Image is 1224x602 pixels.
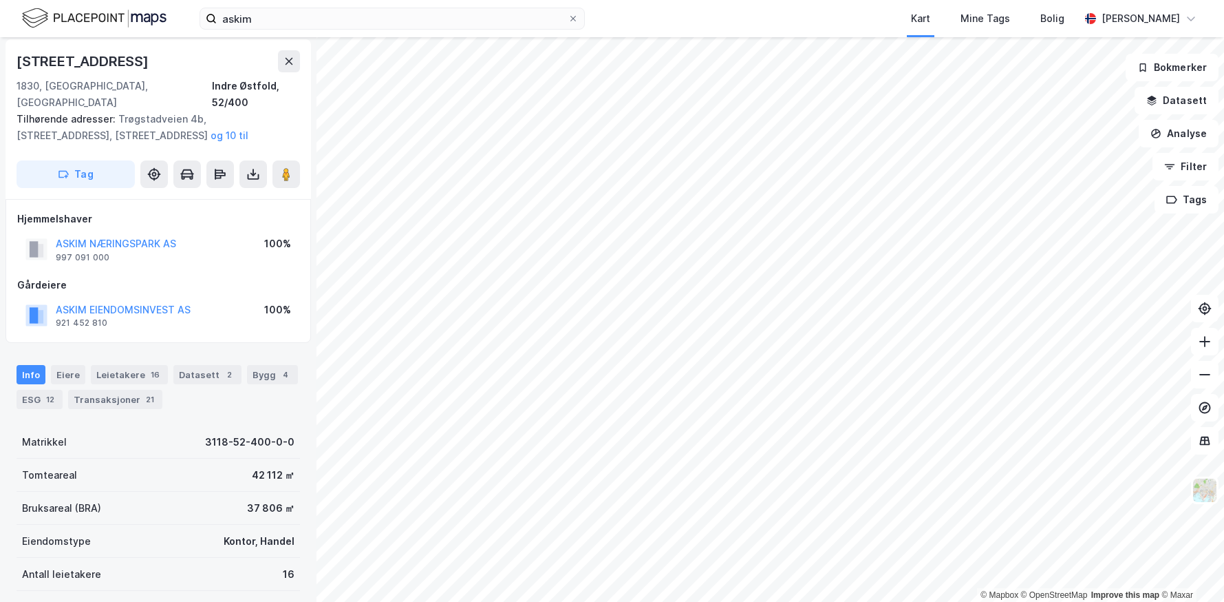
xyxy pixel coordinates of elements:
div: [STREET_ADDRESS] [17,50,151,72]
div: Info [17,365,45,384]
button: Tags [1155,186,1218,214]
div: Gårdeiere [17,277,299,293]
div: Antall leietakere [22,566,101,583]
div: Transaksjoner [68,390,162,409]
div: 997 091 000 [56,252,109,263]
div: Hjemmelshaver [17,211,299,227]
div: 1830, [GEOGRAPHIC_DATA], [GEOGRAPHIC_DATA] [17,78,212,111]
div: 16 [148,368,162,382]
div: Kontor, Handel [224,533,294,550]
a: Improve this map [1091,590,1159,600]
input: Søk på adresse, matrikkel, gårdeiere, leietakere eller personer [217,8,568,29]
div: [PERSON_NAME] [1102,10,1180,27]
div: Kart [911,10,930,27]
div: Tomteareal [22,467,77,484]
img: logo.f888ab2527a4732fd821a326f86c7f29.svg [22,6,167,30]
div: Leietakere [91,365,168,384]
button: Filter [1152,153,1218,180]
div: 921 452 810 [56,318,107,329]
button: Bokmerker [1126,54,1218,81]
div: Mine Tags [960,10,1010,27]
div: Matrikkel [22,434,67,450]
a: OpenStreetMap [1021,590,1088,600]
div: Datasett [173,365,241,384]
img: Z [1192,477,1218,504]
div: ESG [17,390,63,409]
div: 2 [222,368,236,382]
span: Tilhørende adresser: [17,113,118,125]
button: Tag [17,160,135,188]
div: Bolig [1040,10,1064,27]
div: 12 [43,393,57,406]
button: Analyse [1139,120,1218,147]
div: Bruksareal (BRA) [22,500,101,517]
div: 16 [283,566,294,583]
div: 100% [264,236,291,252]
div: 3118-52-400-0-0 [205,434,294,450]
div: Bygg [247,365,298,384]
div: 4 [279,368,292,382]
div: 100% [264,302,291,318]
div: 42 112 ㎡ [252,467,294,484]
div: 37 806 ㎡ [247,500,294,517]
div: Eiendomstype [22,533,91,550]
button: Datasett [1135,87,1218,114]
a: Mapbox [980,590,1018,600]
iframe: Chat Widget [1155,536,1224,602]
div: Indre Østfold, 52/400 [212,78,300,111]
div: Eiere [51,365,85,384]
div: 21 [143,393,157,406]
div: Trøgstadveien 4b, [STREET_ADDRESS], [STREET_ADDRESS] [17,111,289,144]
